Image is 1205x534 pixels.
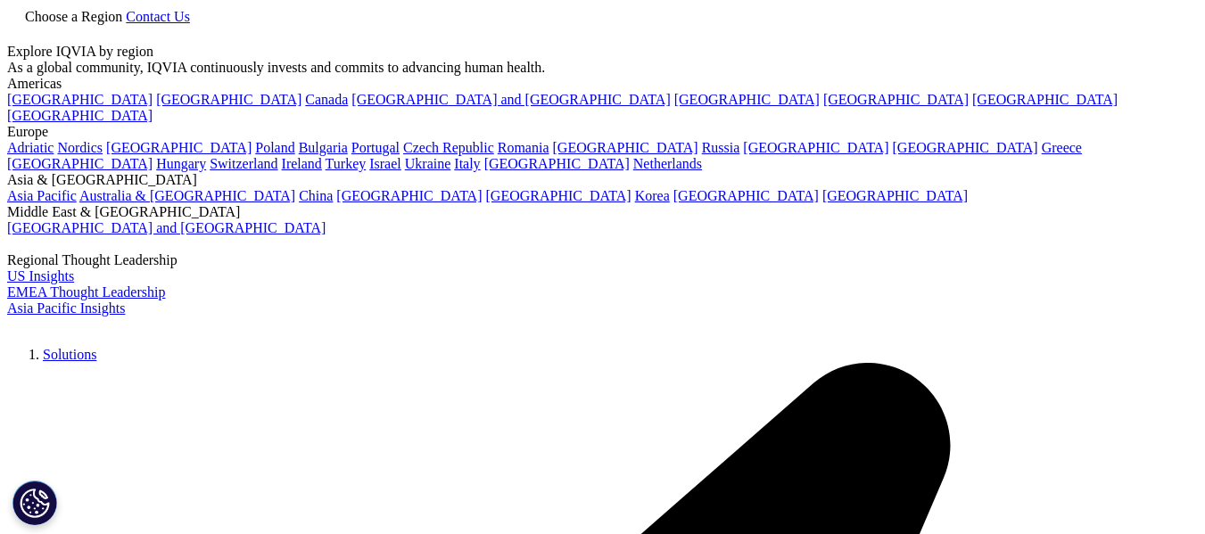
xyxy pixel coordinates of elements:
a: Italy [454,156,480,171]
a: [GEOGRAPHIC_DATA] [7,92,153,107]
a: [GEOGRAPHIC_DATA] [7,108,153,123]
div: Asia & [GEOGRAPHIC_DATA] [7,172,1198,188]
a: [GEOGRAPHIC_DATA] [822,188,968,203]
a: US Insights [7,268,74,283]
a: Turkey [326,156,367,171]
a: Israel [369,156,401,171]
a: Portugal [351,140,400,155]
a: [GEOGRAPHIC_DATA] [484,156,630,171]
a: Nordics [57,140,103,155]
a: [GEOGRAPHIC_DATA] [553,140,698,155]
a: Czech Republic [403,140,494,155]
span: Choose a Region [25,9,122,24]
a: Switzerland [210,156,277,171]
a: [GEOGRAPHIC_DATA] [673,188,819,203]
div: Europe [7,124,1198,140]
a: Romania [498,140,549,155]
button: Cookies Settings [12,481,57,525]
a: [GEOGRAPHIC_DATA] [893,140,1038,155]
a: Asia Pacific [7,188,77,203]
a: China [299,188,333,203]
a: Korea [635,188,670,203]
a: Ireland [282,156,322,171]
a: Netherlands [633,156,702,171]
a: [GEOGRAPHIC_DATA] [106,140,252,155]
a: EMEA Thought Leadership [7,284,165,300]
div: Middle East & [GEOGRAPHIC_DATA] [7,204,1198,220]
a: [GEOGRAPHIC_DATA] [7,156,153,171]
a: Ukraine [405,156,451,171]
a: [GEOGRAPHIC_DATA] [972,92,1118,107]
a: [GEOGRAPHIC_DATA] [823,92,969,107]
a: [GEOGRAPHIC_DATA] [336,188,482,203]
a: Hungary [156,156,206,171]
a: [GEOGRAPHIC_DATA] [486,188,631,203]
a: [GEOGRAPHIC_DATA] [743,140,888,155]
a: [GEOGRAPHIC_DATA] [156,92,301,107]
a: [GEOGRAPHIC_DATA] [674,92,820,107]
a: Russia [702,140,740,155]
a: Asia Pacific Insights [7,300,125,316]
a: Solutions [43,347,96,362]
a: Bulgaria [299,140,348,155]
a: [GEOGRAPHIC_DATA] and [GEOGRAPHIC_DATA] [351,92,670,107]
a: Contact Us [126,9,190,24]
a: [GEOGRAPHIC_DATA] and [GEOGRAPHIC_DATA] [7,220,326,235]
a: Australia & [GEOGRAPHIC_DATA] [79,188,295,203]
div: Regional Thought Leadership [7,252,1198,268]
a: Poland [255,140,294,155]
a: Adriatic [7,140,54,155]
a: Canada [305,92,348,107]
div: Explore IQVIA by region [7,44,1198,60]
div: Americas [7,76,1198,92]
div: As a global community, IQVIA continuously invests and commits to advancing human health. [7,60,1198,76]
a: Greece [1042,140,1082,155]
